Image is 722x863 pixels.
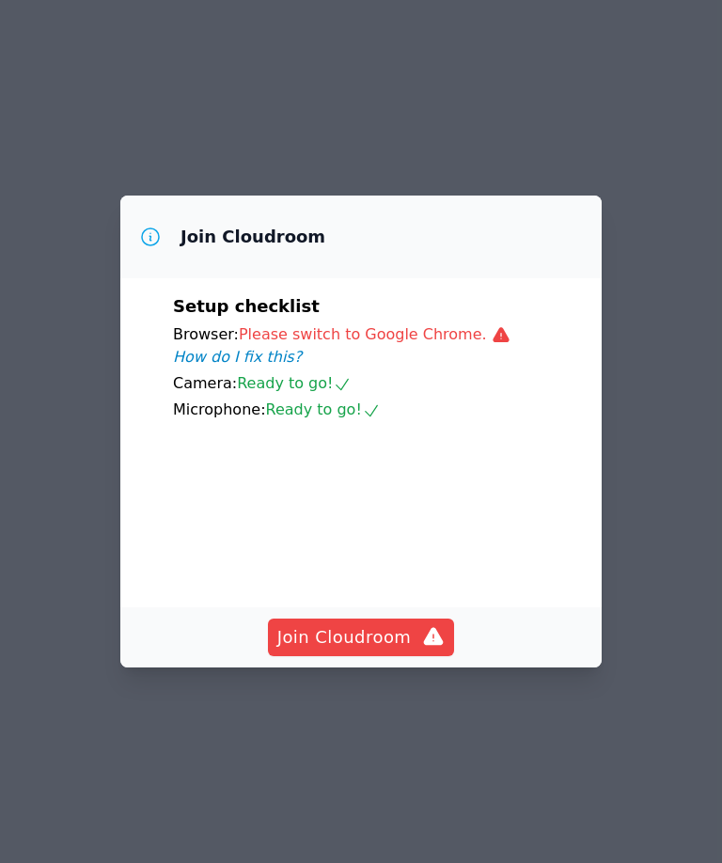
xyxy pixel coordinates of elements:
span: Browser: [173,325,239,343]
span: Camera: [173,374,237,392]
span: Join Cloudroom [277,624,446,651]
span: Ready to go! [237,374,352,392]
button: How do I fix this? [173,346,302,369]
span: Setup checklist [173,296,320,316]
span: Ready to go! [266,400,381,418]
button: Join Cloudroom [268,619,455,656]
span: Please switch to Google Chrome. [239,325,518,343]
span: Microphone: [173,400,266,418]
h3: Join Cloudroom [180,226,325,248]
